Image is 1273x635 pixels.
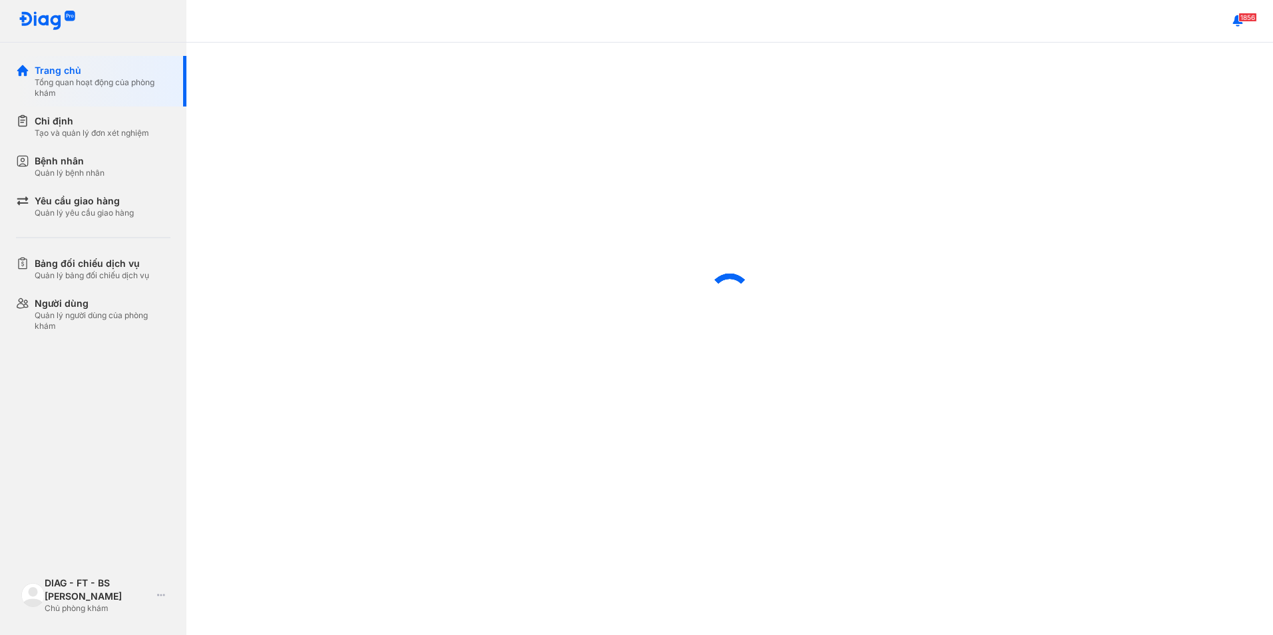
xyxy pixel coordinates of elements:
div: Yêu cầu giao hàng [35,194,134,208]
div: Quản lý người dùng của phòng khám [35,310,170,331]
div: DIAG - FT - BS [PERSON_NAME] [45,576,152,603]
img: logo [21,583,45,606]
div: Quản lý bảng đối chiếu dịch vụ [35,270,149,281]
div: Chủ phòng khám [45,603,152,614]
div: Bệnh nhân [35,154,105,168]
div: Quản lý bệnh nhân [35,168,105,178]
img: logo [19,11,76,31]
div: Quản lý yêu cầu giao hàng [35,208,134,218]
div: Người dùng [35,297,170,310]
div: Trang chủ [35,64,170,77]
span: 1856 [1238,13,1257,22]
div: Tạo và quản lý đơn xét nghiệm [35,128,149,138]
div: Chỉ định [35,114,149,128]
div: Bảng đối chiếu dịch vụ [35,257,149,270]
div: Tổng quan hoạt động của phòng khám [35,77,170,99]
